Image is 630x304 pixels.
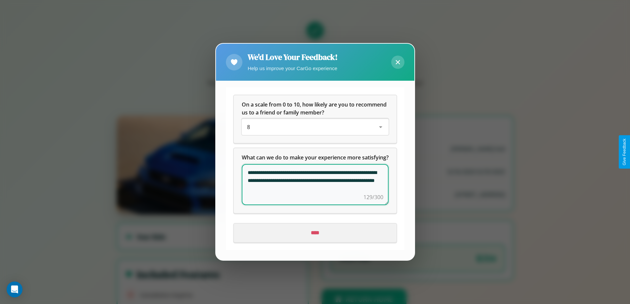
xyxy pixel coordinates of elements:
span: 8 [247,124,250,131]
div: 129/300 [363,194,383,201]
div: On a scale from 0 to 10, how likely are you to recommend us to a friend or family member? [234,96,397,143]
span: On a scale from 0 to 10, how likely are you to recommend us to a friend or family member? [242,101,388,116]
span: What can we do to make your experience more satisfying? [242,154,389,161]
div: On a scale from 0 to 10, how likely are you to recommend us to a friend or family member? [242,119,389,135]
h2: We'd Love Your Feedback! [248,52,338,63]
div: Give Feedback [622,139,627,165]
div: Open Intercom Messenger [7,282,22,297]
p: Help us improve your CarGo experience [248,64,338,73]
h5: On a scale from 0 to 10, how likely are you to recommend us to a friend or family member? [242,101,389,117]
